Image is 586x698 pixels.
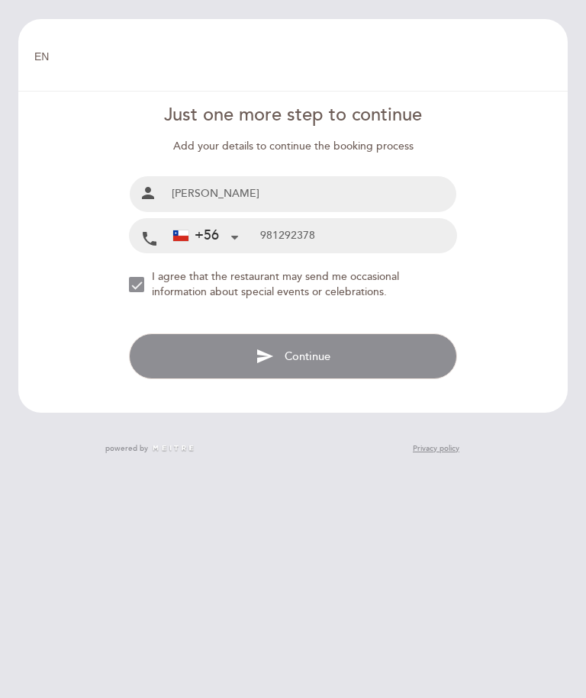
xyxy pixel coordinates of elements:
[413,443,459,454] a: Privacy policy
[105,443,148,454] span: powered by
[285,349,330,363] span: Continue
[129,333,456,379] button: send Continue
[129,102,456,128] div: Just one more step to continue
[167,220,243,252] div: Chile: +56
[129,269,456,300] md-checkbox: NEW_MODAL_AGREE_RESTAURANT_SEND_OCCASIONAL_INFO
[105,443,195,454] a: powered by
[139,184,157,202] i: person
[152,270,399,298] span: I agree that the restaurant may send me occasional information about special events or celebrations.
[166,176,456,212] input: Name and surname
[140,230,159,242] i: local_phone
[129,139,456,154] div: Add your details to continue the booking process
[152,445,195,452] img: MEITRE
[173,226,219,246] div: +56
[256,347,274,365] i: send
[260,219,456,253] input: Mobile Phone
